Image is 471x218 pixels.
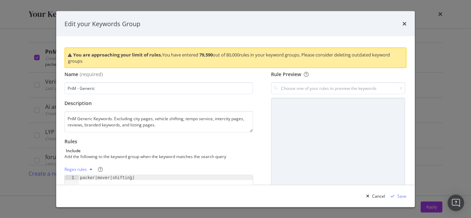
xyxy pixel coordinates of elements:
[64,154,252,159] div: Add the following to the keyword group when the keyword matches the search query
[64,164,95,175] button: Regex rules
[397,193,407,199] div: Save
[66,148,81,154] div: Include
[65,175,79,180] div: 1
[388,190,407,201] button: Save
[64,138,253,145] div: Rules
[68,51,403,64] div: You have entered out of 80,000 rules in your keyword groups. Please consider deleting outdated ke...
[56,11,415,207] div: modal
[448,195,464,211] div: Open Intercom Messenger
[372,193,385,199] div: Cancel
[402,19,407,28] div: times
[80,71,103,78] span: (required)
[64,71,78,78] div: Name
[64,111,253,133] textarea: PnM Generic Keywords. Excluding city pages, vehicle shifting, tempo service, intercity pages, rev...
[199,51,213,58] b: 79,590
[73,51,162,58] b: You are approaching your limit of rules.
[64,19,140,28] div: Edit your Keywords Group
[64,167,87,172] div: Regex rules
[363,190,385,201] button: Cancel
[64,82,253,94] input: Enter a name
[271,82,405,94] input: Choose one of your rules to preview the keywords
[271,71,405,78] div: Rule Preview
[64,100,253,107] div: Description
